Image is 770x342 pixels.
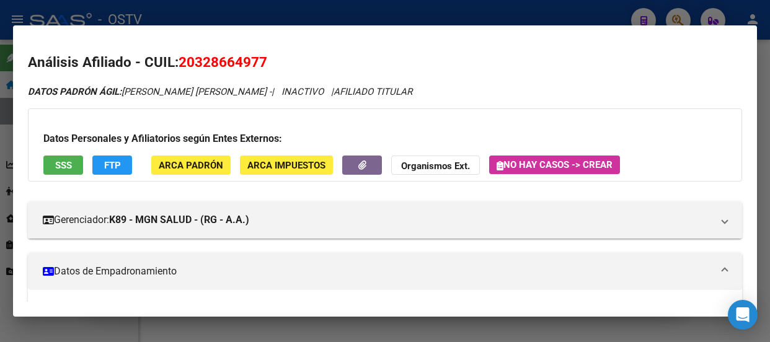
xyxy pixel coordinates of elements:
[391,156,480,175] button: Organismos Ext.
[92,156,132,175] button: FTP
[43,131,727,146] h3: Datos Personales y Afiliatorios según Entes Externos:
[28,201,742,239] mat-expansion-panel-header: Gerenciador:K89 - MGN SALUD - (RG - A.A.)
[109,213,249,227] strong: K89 - MGN SALUD - (RG - A.A.)
[43,156,83,175] button: SSS
[28,253,742,290] mat-expansion-panel-header: Datos de Empadronamiento
[43,213,712,227] mat-panel-title: Gerenciador:
[43,264,712,279] mat-panel-title: Datos de Empadronamiento
[28,86,122,97] strong: DATOS PADRÓN ÁGIL:
[104,160,121,171] span: FTP
[401,160,470,172] strong: Organismos Ext.
[497,159,613,170] span: No hay casos -> Crear
[489,156,620,174] button: No hay casos -> Crear
[151,156,231,175] button: ARCA Padrón
[334,86,412,97] span: AFILIADO TITULAR
[240,156,333,175] button: ARCA Impuestos
[28,86,272,97] span: [PERSON_NAME] [PERSON_NAME] -
[28,52,742,73] h2: Análisis Afiliado - CUIL:
[728,300,758,330] div: Open Intercom Messenger
[179,54,267,70] span: 20328664977
[28,86,412,97] i: | INACTIVO |
[55,160,72,171] span: SSS
[159,160,223,171] span: ARCA Padrón
[247,160,325,171] span: ARCA Impuestos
